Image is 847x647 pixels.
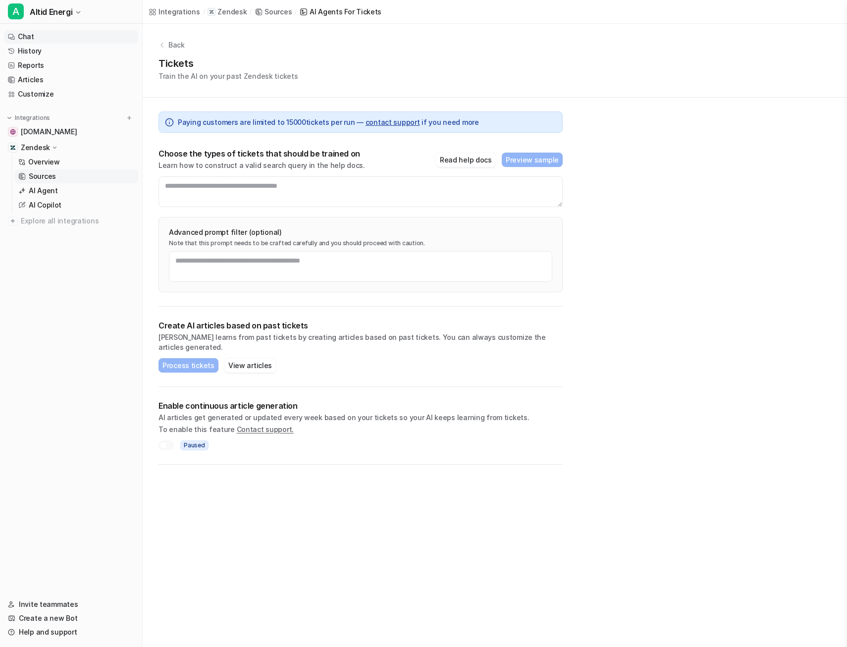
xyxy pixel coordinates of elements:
[15,114,50,122] p: Integrations
[10,145,16,151] img: Zendesk
[4,58,138,72] a: Reports
[6,114,13,121] img: expand menu
[4,611,138,625] a: Create a new Bot
[4,87,138,101] a: Customize
[159,161,365,170] p: Learn how to construct a valid search query in the help docs.
[4,125,138,139] a: altidenergi.dk[DOMAIN_NAME]
[21,127,77,137] span: [DOMAIN_NAME]
[149,6,200,17] a: Integrations
[14,184,138,198] a: AI Agent
[203,7,205,16] span: /
[180,440,209,450] span: Paused
[159,358,218,373] button: Process tickets
[159,56,298,71] h1: Tickets
[21,143,50,153] p: Zendesk
[265,6,292,17] div: Sources
[29,171,56,181] p: Sources
[4,73,138,87] a: Articles
[159,401,563,411] p: Enable continuous article generation
[21,213,134,229] span: Explore all integrations
[14,198,138,212] a: AI Copilot
[224,358,276,373] button: View articles
[178,117,479,127] span: Paying customers are limited to 15000 tickets per run — if you need more
[159,332,563,352] p: [PERSON_NAME] learns from past tickets by creating articles based on past tickets. You can always...
[310,6,381,17] div: AI Agents for tickets
[159,149,365,159] p: Choose the types of tickets that should be trained on
[300,6,381,17] a: AI Agents for tickets
[250,7,252,16] span: /
[295,7,297,16] span: /
[169,239,552,247] p: Note that this prompt needs to be crafted carefully and you should proceed with caution.
[159,6,200,17] div: Integrations
[217,7,247,17] p: Zendesk
[4,625,138,639] a: Help and support
[237,425,294,433] span: Contact support.
[169,227,552,237] p: Advanced prompt filter (optional)
[4,30,138,44] a: Chat
[28,157,60,167] p: Overview
[159,413,563,423] p: AI articles get generated or updated every week based on your tickets so your AI keeps learning f...
[436,153,496,167] button: Read help docs
[10,129,16,135] img: altidenergi.dk
[4,44,138,58] a: History
[502,153,563,167] button: Preview sample
[4,214,138,228] a: Explore all integrations
[159,71,298,81] p: Train the AI on your past Zendesk tickets
[168,40,185,50] p: Back
[126,114,133,121] img: menu_add.svg
[366,118,420,126] a: contact support
[159,321,563,330] p: Create AI articles based on past tickets
[14,169,138,183] a: Sources
[8,216,18,226] img: explore all integrations
[29,186,58,196] p: AI Agent
[29,200,61,210] p: AI Copilot
[159,425,563,434] p: To enable this feature
[208,7,247,17] a: Zendesk
[14,155,138,169] a: Overview
[8,3,24,19] span: A
[255,6,292,17] a: Sources
[4,597,138,611] a: Invite teammates
[30,5,72,19] span: Altid Energi
[4,113,53,123] button: Integrations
